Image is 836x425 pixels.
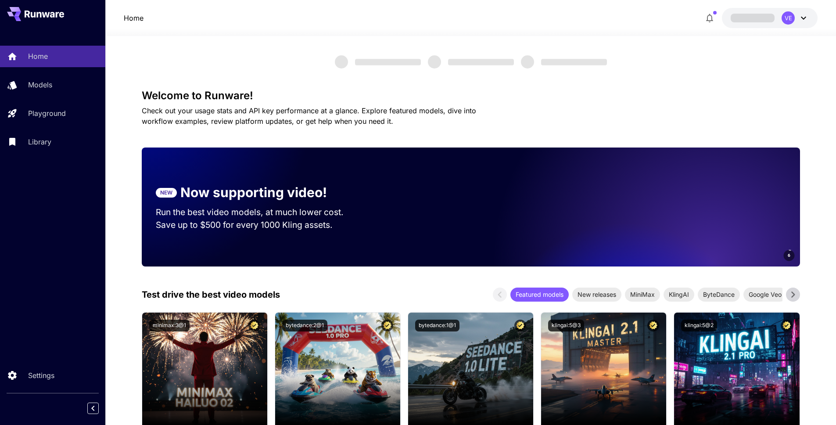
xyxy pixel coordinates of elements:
div: New releases [572,288,621,302]
img: alt [674,313,799,425]
button: klingai:5@2 [681,320,717,331]
img: alt [142,313,267,425]
p: Now supporting video! [180,183,327,202]
p: Home [28,51,48,61]
span: MiniMax [625,290,660,299]
button: klingai:5@3 [548,320,584,331]
p: Library [28,137,51,147]
span: Featured models [510,290,569,299]
span: 6 [788,252,790,259]
button: bytedance:2@1 [282,320,327,331]
span: ByteDance [698,290,740,299]
button: Certified Model – Vetted for best performance and includes a commercial license. [514,320,526,331]
span: Google Veo [743,290,787,299]
button: Certified Model – Vetted for best performance and includes a commercial license. [248,320,260,331]
button: minimax:3@1 [149,320,190,331]
h3: Welcome to Runware! [142,90,800,102]
p: Run the best video models, at much lower cost. [156,206,360,219]
p: NEW [160,189,172,197]
button: VE [722,8,818,28]
a: Home [124,13,144,23]
div: ByteDance [698,288,740,302]
span: KlingAI [664,290,694,299]
span: New releases [572,290,621,299]
div: Collapse sidebar [94,400,105,416]
div: Featured models [510,288,569,302]
img: alt [541,313,666,425]
span: Check out your usage stats and API key performance at a glance. Explore featured models, dive int... [142,106,476,126]
div: Google Veo [743,288,787,302]
img: alt [275,313,400,425]
div: MiniMax [625,288,660,302]
button: Certified Model – Vetted for best performance and includes a commercial license. [647,320,659,331]
p: Settings [28,370,54,381]
div: VE [782,11,795,25]
button: Collapse sidebar [87,403,99,414]
button: Certified Model – Vetted for best performance and includes a commercial license. [781,320,793,331]
p: Save up to $500 for every 1000 Kling assets. [156,219,360,231]
nav: breadcrumb [124,13,144,23]
button: Certified Model – Vetted for best performance and includes a commercial license. [381,320,393,331]
p: Models [28,79,52,90]
div: KlingAI [664,288,694,302]
p: Test drive the best video models [142,288,280,301]
button: bytedance:1@1 [415,320,459,331]
img: alt [408,313,533,425]
p: Playground [28,108,66,119]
